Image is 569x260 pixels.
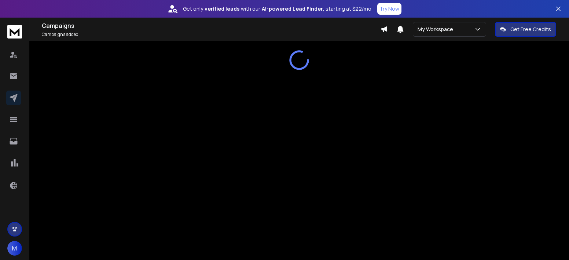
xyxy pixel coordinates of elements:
h1: Campaigns [42,21,381,30]
strong: AI-powered Lead Finder, [262,5,324,12]
button: M [7,241,22,256]
button: Try Now [377,3,401,15]
p: Campaigns added [42,32,381,37]
p: Try Now [379,5,399,12]
p: Get Free Credits [510,26,551,33]
p: Get only with our starting at $22/mo [183,5,371,12]
p: My Workspace [418,26,456,33]
img: logo [7,25,22,39]
strong: verified leads [205,5,239,12]
button: Get Free Credits [495,22,556,37]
